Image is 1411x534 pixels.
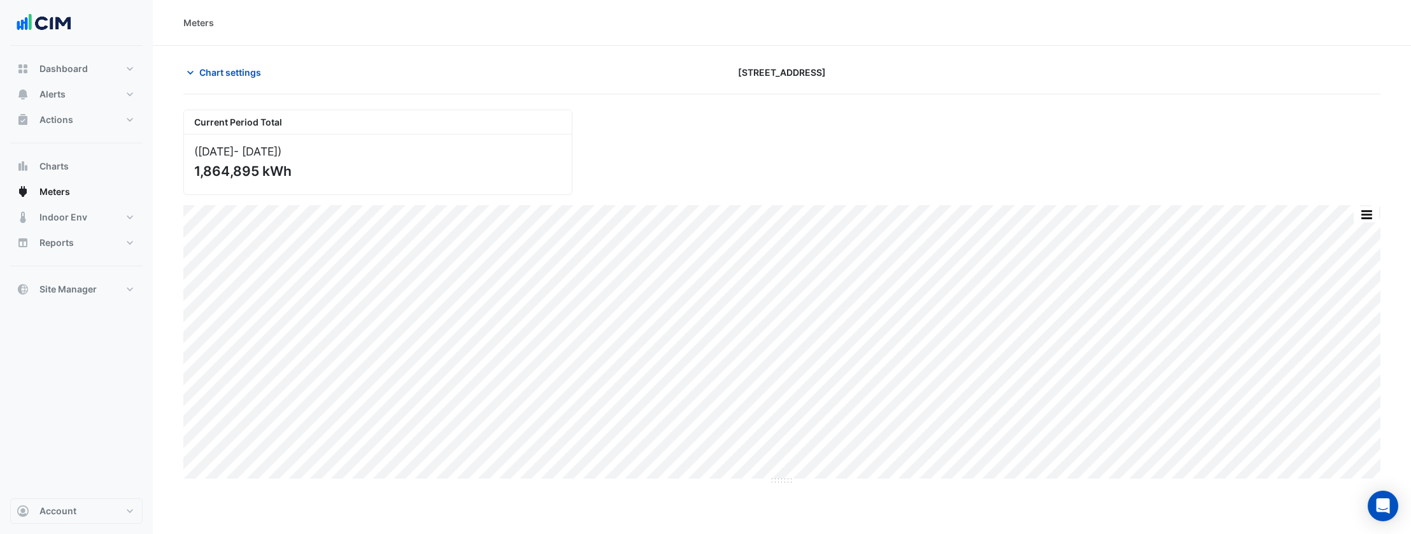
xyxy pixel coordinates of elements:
app-icon: Alerts [17,88,29,101]
div: 1,864,895 kWh [194,163,559,179]
button: Site Manager [10,277,143,302]
div: Open Intercom Messenger [1368,491,1398,521]
span: - [DATE] [234,145,278,158]
span: Meters [39,185,70,198]
app-icon: Site Manager [17,283,29,296]
span: Dashboard [39,62,88,75]
button: Meters [10,179,143,205]
div: Current Period Total [184,110,572,134]
div: ([DATE] ) [194,145,562,158]
button: Chart settings [183,61,269,83]
span: Account [39,505,76,517]
span: Actions [39,113,73,126]
span: Reports [39,236,74,249]
button: Account [10,498,143,524]
span: Charts [39,160,69,173]
app-icon: Charts [17,160,29,173]
span: Site Manager [39,283,97,296]
app-icon: Dashboard [17,62,29,75]
button: Dashboard [10,56,143,82]
button: Actions [10,107,143,133]
app-icon: Reports [17,236,29,249]
span: Chart settings [199,66,261,79]
app-icon: Indoor Env [17,211,29,224]
div: Meters [183,16,214,29]
img: Company Logo [15,10,73,36]
button: Alerts [10,82,143,107]
app-icon: Actions [17,113,29,126]
app-icon: Meters [17,185,29,198]
span: [STREET_ADDRESS] [738,66,826,79]
button: Charts [10,154,143,179]
span: Indoor Env [39,211,87,224]
span: Alerts [39,88,66,101]
button: More Options [1354,206,1379,222]
button: Indoor Env [10,205,143,230]
button: Reports [10,230,143,256]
